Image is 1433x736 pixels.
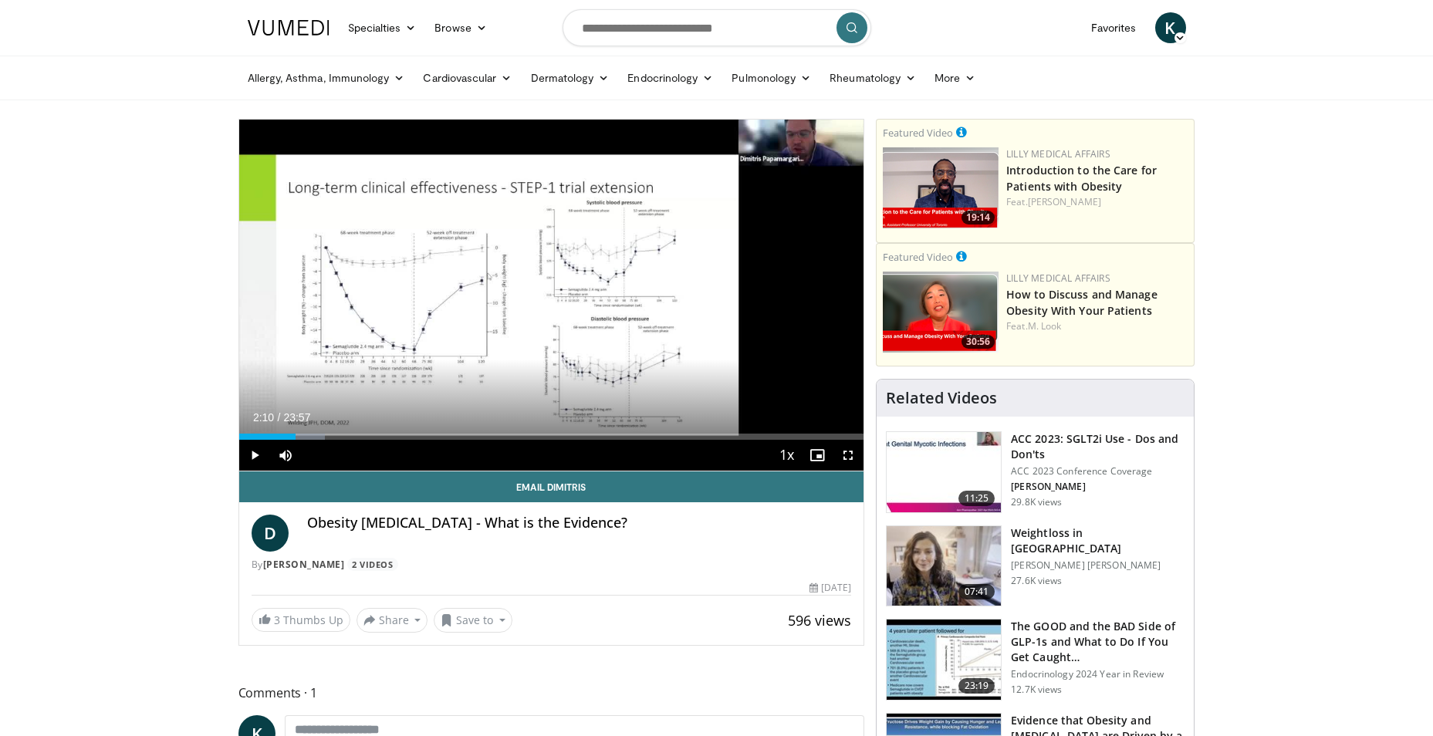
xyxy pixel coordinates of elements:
[886,431,1185,513] a: 11:25 ACC 2023: SGLT2i Use - Dos and Don'ts ACC 2023 Conference Coverage [PERSON_NAME] 29.8K views
[883,147,999,228] img: acc2e291-ced4-4dd5-b17b-d06994da28f3.png.150x105_q85_crop-smart_upscale.png
[962,211,995,225] span: 19:14
[1011,525,1185,556] h3: Weightloss in [GEOGRAPHIC_DATA]
[307,515,852,532] h4: Obesity [MEDICAL_DATA] - What is the Evidence?
[1011,684,1062,696] p: 12.7K views
[1011,431,1185,462] h3: ACC 2023: SGLT2i Use - Dos and Don'ts
[1006,272,1110,285] a: Lilly Medical Affairs
[347,558,398,571] a: 2 Videos
[618,62,722,93] a: Endocrinology
[1028,319,1062,333] a: M. Look
[248,20,330,35] img: VuMedi Logo
[887,526,1001,606] img: 9983fed1-7565-45be-8934-aef1103ce6e2.150x105_q85_crop-smart_upscale.jpg
[886,619,1185,701] a: 23:19 The GOOD and the BAD Side of GLP-1s and What to Do If You Get Caught… Endocrinology 2024 Ye...
[563,9,871,46] input: Search topics, interventions
[802,440,833,471] button: Enable picture-in-picture mode
[925,62,985,93] a: More
[339,12,426,43] a: Specialties
[1011,465,1185,478] p: ACC 2023 Conference Coverage
[1011,619,1185,665] h3: The GOOD and the BAD Side of GLP-1s and What to Do If You Get Caught…
[771,440,802,471] button: Playback Rate
[522,62,619,93] a: Dermatology
[414,62,521,93] a: Cardiovascular
[958,678,995,694] span: 23:19
[238,62,414,93] a: Allergy, Asthma, Immunology
[809,581,851,595] div: [DATE]
[886,389,997,407] h4: Related Videos
[886,525,1185,607] a: 07:41 Weightloss in [GEOGRAPHIC_DATA] [PERSON_NAME] [PERSON_NAME] 27.6K views
[962,335,995,349] span: 30:56
[958,584,995,599] span: 07:41
[1011,481,1185,493] p: [PERSON_NAME]
[283,411,310,424] span: 23:57
[958,491,995,506] span: 11:25
[238,683,865,703] span: Comments 1
[887,620,1001,700] img: 756cb5e3-da60-49d4-af2c-51c334342588.150x105_q85_crop-smart_upscale.jpg
[270,440,301,471] button: Mute
[252,558,852,572] div: By
[239,434,864,440] div: Progress Bar
[1006,319,1188,333] div: Feat.
[1082,12,1146,43] a: Favorites
[820,62,925,93] a: Rheumatology
[425,12,496,43] a: Browse
[883,147,999,228] a: 19:14
[252,608,350,632] a: 3 Thumbs Up
[1006,147,1110,160] a: Lilly Medical Affairs
[253,411,274,424] span: 2:10
[274,613,280,627] span: 3
[263,558,345,571] a: [PERSON_NAME]
[239,120,864,471] video-js: Video Player
[278,411,281,424] span: /
[883,250,953,264] small: Featured Video
[1011,668,1185,680] p: Endocrinology 2024 Year in Review
[1011,575,1062,587] p: 27.6K views
[1006,163,1157,194] a: Introduction to the Care for Patients with Obesity
[1006,195,1188,209] div: Feat.
[252,515,289,552] a: D
[833,440,864,471] button: Fullscreen
[1011,559,1185,572] p: [PERSON_NAME] [PERSON_NAME]
[1028,195,1101,208] a: [PERSON_NAME]
[239,471,864,502] a: Email Dimitris
[1011,496,1062,508] p: 29.8K views
[883,272,999,353] img: c98a6a29-1ea0-4bd5-8cf5-4d1e188984a7.png.150x105_q85_crop-smart_upscale.png
[883,126,953,140] small: Featured Video
[239,440,270,471] button: Play
[434,608,512,633] button: Save to
[1006,287,1158,318] a: How to Discuss and Manage Obesity With Your Patients
[357,608,428,633] button: Share
[883,272,999,353] a: 30:56
[887,432,1001,512] img: 9258cdf1-0fbf-450b-845f-99397d12d24a.150x105_q85_crop-smart_upscale.jpg
[722,62,820,93] a: Pulmonology
[1155,12,1186,43] a: K
[788,611,851,630] span: 596 views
